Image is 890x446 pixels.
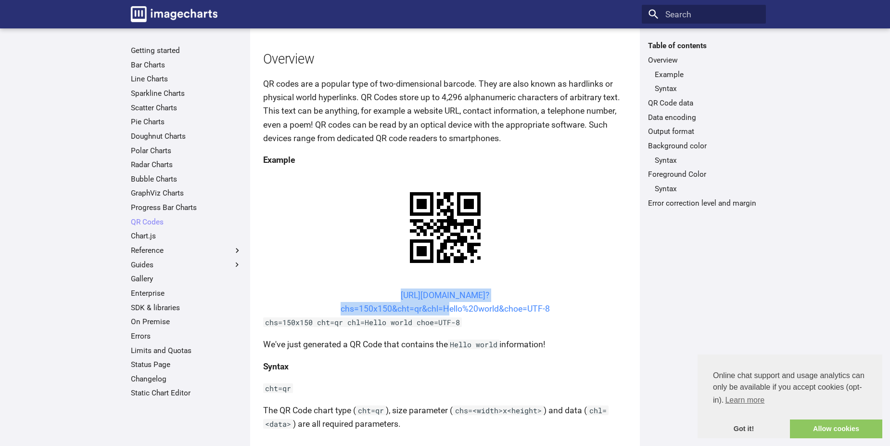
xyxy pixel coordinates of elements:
a: QR Code data [648,98,759,108]
a: QR Codes [131,217,242,227]
label: Reference [131,246,242,255]
a: SDK & libraries [131,303,242,313]
h4: Syntax [263,360,627,373]
a: Background color [648,141,759,151]
p: We've just generated a QR Code that contains the information! [263,338,627,351]
a: Radar Charts [131,160,242,170]
p: The QR Code chart type ( ), size parameter ( ) and data ( ) are all required parameters. [263,404,627,431]
a: Progress Bar Charts [131,203,242,212]
nav: Background color [648,156,759,165]
a: Image-Charts documentation [127,2,222,26]
div: cookieconsent [698,354,882,438]
a: Gallery [131,274,242,284]
a: Getting started [131,46,242,55]
a: Scatter Charts [131,103,242,113]
a: Enterprise [131,289,242,298]
h2: Overview [263,50,627,69]
a: Line Charts [131,74,242,84]
label: Guides [131,260,242,270]
code: cht=qr [263,383,293,393]
a: On Premise [131,317,242,327]
a: Pie Charts [131,117,242,127]
a: Syntax [655,184,760,194]
a: Syntax [655,156,760,165]
h4: Example [263,153,627,167]
a: learn more about cookies [724,393,766,407]
code: cht=qr [356,406,386,415]
img: chart [393,175,497,280]
a: Chart.js [131,231,242,241]
a: Syntax [655,84,760,93]
a: Foreground Color [648,170,759,179]
a: Static Chart Editor [131,388,242,398]
a: Errors [131,331,242,341]
code: chs=150x150 cht=qr chl=Hello world choe=UTF-8 [263,317,462,327]
a: GraphViz Charts [131,188,242,198]
a: Output format [648,127,759,136]
a: Error correction level and margin [648,198,759,208]
a: allow cookies [790,420,882,439]
a: Bar Charts [131,60,242,70]
span: Online chat support and usage analytics can only be available if you accept cookies (opt-in). [713,370,867,407]
a: Polar Charts [131,146,242,156]
nav: Overview [648,70,759,94]
a: Bubble Charts [131,174,242,184]
img: logo [131,6,217,22]
a: Sparkline Charts [131,89,242,98]
p: QR codes are a popular type of two-dimensional barcode. They are also known as hardlinks or physi... [263,77,627,145]
a: Status Page [131,360,242,369]
nav: Table of contents [642,41,765,208]
code: chs=<width>x<height> [453,406,544,415]
a: Doughnut Charts [131,131,242,141]
nav: Foreground Color [648,184,759,194]
a: Overview [648,55,759,65]
code: Hello world [448,340,500,349]
a: [URL][DOMAIN_NAME]?chs=150x150&cht=qr&chl=Hello%20world&choe=UTF-8 [341,290,550,314]
a: Data encoding [648,113,759,122]
a: Changelog [131,374,242,384]
input: Search [642,5,765,24]
a: Example [655,70,760,79]
label: Table of contents [642,41,765,51]
a: dismiss cookie message [698,420,790,439]
a: Limits and Quotas [131,346,242,355]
